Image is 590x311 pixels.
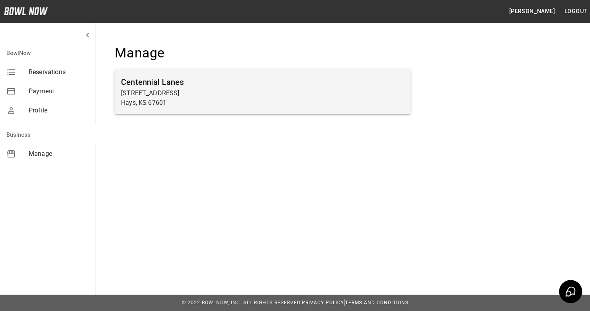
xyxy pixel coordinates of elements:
[29,67,89,77] span: Reservations
[301,300,344,305] a: Privacy Policy
[121,98,404,108] p: Hays, KS 67601
[561,4,590,19] button: Logout
[506,4,558,19] button: [PERSON_NAME]
[121,89,404,98] p: [STREET_ADDRESS]
[29,149,89,159] span: Manage
[4,7,48,15] img: logo
[182,300,301,305] span: © 2022 BowlNow, Inc. All Rights Reserved.
[29,106,89,115] span: Profile
[345,300,408,305] a: Terms and Conditions
[121,76,404,89] h6: Centennial Lanes
[115,45,410,61] h4: Manage
[29,87,89,96] span: Payment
